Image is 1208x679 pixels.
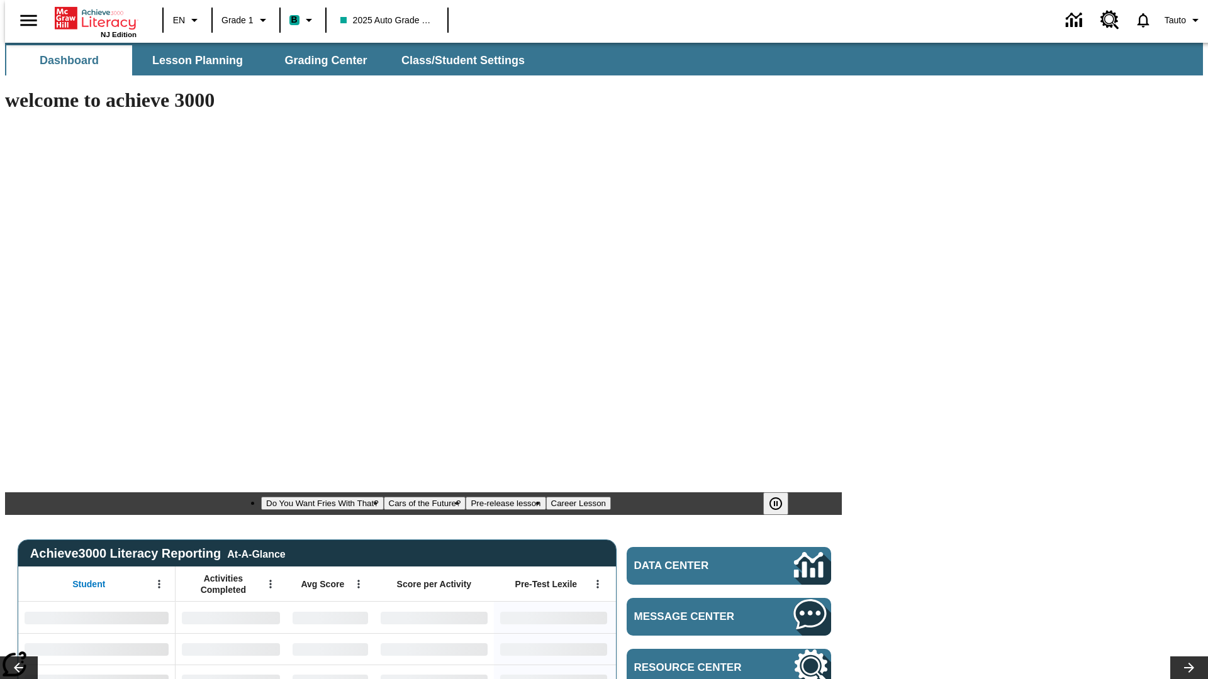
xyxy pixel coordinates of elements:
[588,575,607,593] button: Open Menu
[150,575,169,593] button: Open Menu
[546,497,611,510] button: Slide 4 Career Lesson
[173,14,185,27] span: EN
[5,43,1203,75] div: SubNavbar
[152,53,243,68] span: Lesson Planning
[291,12,298,28] span: B
[1127,4,1160,36] a: Notifications
[391,45,535,75] button: Class/Student Settings
[301,578,344,590] span: Avg Score
[227,546,285,560] div: At-A-Glance
[286,602,374,633] div: No Data,
[397,578,472,590] span: Score per Activity
[261,575,280,593] button: Open Menu
[1165,14,1186,27] span: Tauto
[763,492,801,515] div: Pause
[349,575,368,593] button: Open Menu
[263,45,389,75] button: Grading Center
[466,497,545,510] button: Slide 3 Pre-release lesson
[176,602,286,633] div: No Data,
[1160,9,1208,31] button: Profile/Settings
[135,45,260,75] button: Lesson Planning
[286,633,374,665] div: No Data,
[634,560,752,572] span: Data Center
[176,633,286,665] div: No Data,
[221,14,254,27] span: Grade 1
[1170,656,1208,679] button: Lesson carousel, Next
[5,89,842,112] h1: welcome to achieve 3000
[384,497,466,510] button: Slide 2 Cars of the Future?
[634,661,756,674] span: Resource Center
[261,497,384,510] button: Slide 1 Do You Want Fries With That?
[167,9,208,31] button: Language: EN, Select a language
[55,6,137,31] a: Home
[10,2,47,39] button: Open side menu
[763,492,788,515] button: Pause
[216,9,276,31] button: Grade: Grade 1, Select a grade
[284,9,322,31] button: Boost Class color is teal. Change class color
[30,546,286,561] span: Achieve3000 Literacy Reporting
[284,53,367,68] span: Grading Center
[40,53,99,68] span: Dashboard
[627,598,831,636] a: Message Center
[340,14,433,27] span: 2025 Auto Grade 1 A
[1093,3,1127,37] a: Resource Center, Will open in new tab
[101,31,137,38] span: NJ Edition
[634,610,756,623] span: Message Center
[6,45,132,75] button: Dashboard
[72,578,105,590] span: Student
[5,45,536,75] div: SubNavbar
[1058,3,1093,38] a: Data Center
[401,53,525,68] span: Class/Student Settings
[182,573,265,595] span: Activities Completed
[627,547,831,585] a: Data Center
[55,4,137,38] div: Home
[515,578,578,590] span: Pre-Test Lexile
